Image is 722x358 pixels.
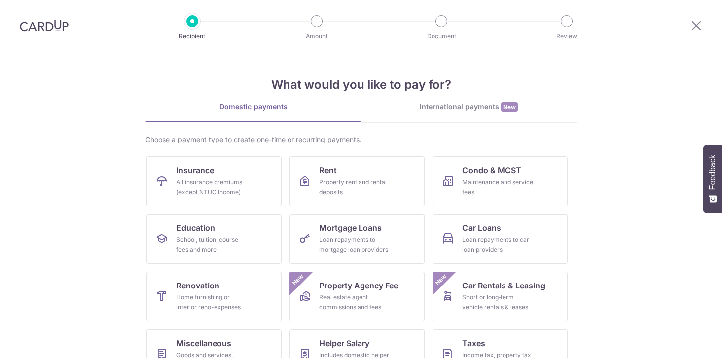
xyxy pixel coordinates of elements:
[155,31,229,41] p: Recipient
[176,235,248,255] div: School, tuition, course fees and more
[319,222,382,234] span: Mortgage Loans
[462,280,545,291] span: Car Rentals & Leasing
[462,222,501,234] span: Car Loans
[703,145,722,213] button: Feedback - Show survey
[145,102,361,112] div: Domestic payments
[176,337,231,349] span: Miscellaneous
[501,102,518,112] span: New
[176,280,219,291] span: Renovation
[176,177,248,197] div: All insurance premiums (except NTUC Income)
[146,156,282,206] a: InsuranceAll insurance premiums (except NTUC Income)
[289,156,425,206] a: RentProperty rent and rental deposits
[145,135,577,144] div: Choose a payment type to create one-time or recurring payments.
[433,272,449,288] span: New
[462,177,534,197] div: Maintenance and service fees
[146,214,282,264] a: EducationSchool, tuition, course fees and more
[462,292,534,312] div: Short or long‑term vehicle rentals & leases
[290,272,306,288] span: New
[405,31,478,41] p: Document
[319,292,391,312] div: Real estate agent commissions and fees
[176,164,214,176] span: Insurance
[708,155,717,190] span: Feedback
[176,222,215,234] span: Education
[319,235,391,255] div: Loan repayments to mortgage loan providers
[658,328,712,353] iframe: Opens a widget where you can find more information
[146,272,282,321] a: RenovationHome furnishing or interior reno-expenses
[530,31,603,41] p: Review
[361,102,577,112] div: International payments
[289,272,425,321] a: Property Agency FeeReal estate agent commissions and feesNew
[176,292,248,312] div: Home furnishing or interior reno-expenses
[145,76,577,94] h4: What would you like to pay for?
[319,177,391,197] div: Property rent and rental deposits
[289,214,425,264] a: Mortgage LoansLoan repayments to mortgage loan providers
[20,20,69,32] img: CardUp
[319,164,337,176] span: Rent
[462,164,521,176] span: Condo & MCST
[433,214,568,264] a: Car LoansLoan repayments to car loan providers
[462,235,534,255] div: Loan repayments to car loan providers
[280,31,354,41] p: Amount
[319,280,398,291] span: Property Agency Fee
[433,272,568,321] a: Car Rentals & LeasingShort or long‑term vehicle rentals & leasesNew
[433,156,568,206] a: Condo & MCSTMaintenance and service fees
[462,337,485,349] span: Taxes
[319,337,369,349] span: Helper Salary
